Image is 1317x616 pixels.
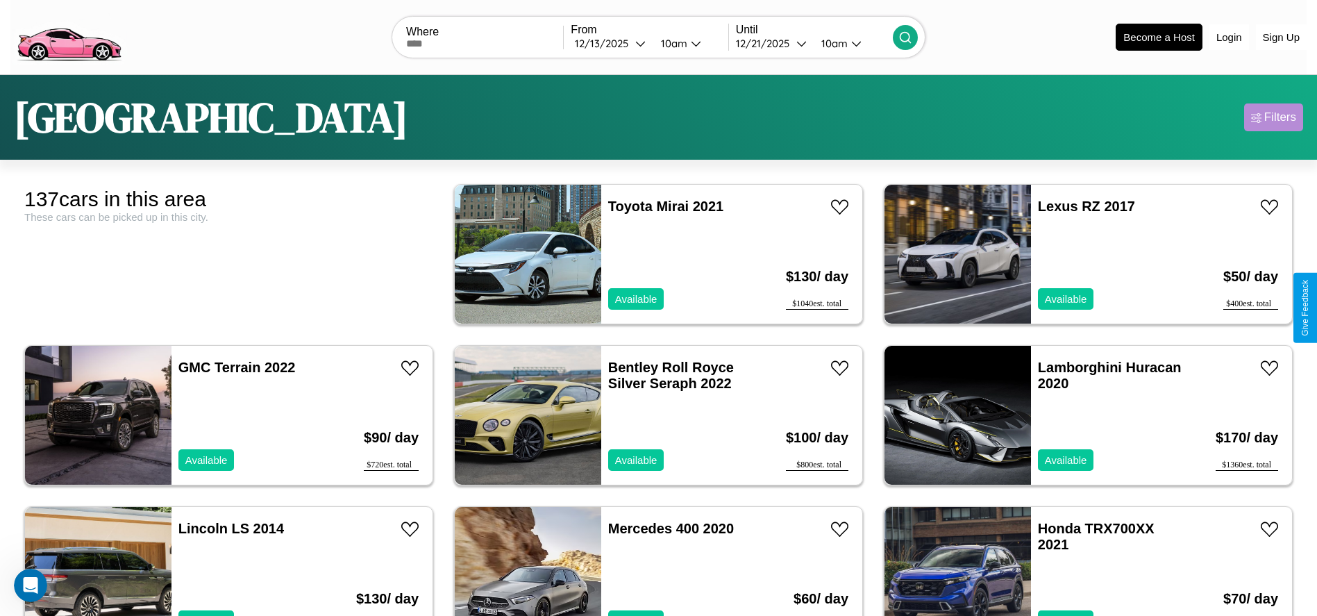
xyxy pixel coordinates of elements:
[810,36,893,51] button: 10am
[786,299,848,310] div: $ 1040 est. total
[10,7,127,65] img: logo
[364,416,419,460] h3: $ 90 / day
[1038,199,1135,214] a: Lexus RZ 2017
[1300,280,1310,336] div: Give Feedback
[406,26,563,38] label: Where
[14,569,47,602] iframe: Intercom live chat
[14,89,408,146] h1: [GEOGRAPHIC_DATA]
[1209,24,1249,50] button: Login
[654,37,691,50] div: 10am
[615,451,657,469] p: Available
[1223,255,1278,299] h3: $ 50 / day
[178,360,296,375] a: GMC Terrain 2022
[1038,360,1182,391] a: Lamborghini Huracan 2020
[575,37,635,50] div: 12 / 13 / 2025
[786,255,848,299] h3: $ 130 / day
[736,37,796,50] div: 12 / 21 / 2025
[814,37,851,50] div: 10am
[1264,110,1296,124] div: Filters
[1216,416,1278,460] h3: $ 170 / day
[608,521,734,536] a: Mercedes 400 2020
[571,24,728,36] label: From
[24,211,433,223] div: These cars can be picked up in this city.
[615,290,657,308] p: Available
[1038,521,1155,552] a: Honda TRX700XX 2021
[1223,299,1278,310] div: $ 400 est. total
[608,360,734,391] a: Bentley Roll Royce Silver Seraph 2022
[608,199,723,214] a: Toyota Mirai 2021
[571,36,650,51] button: 12/13/2025
[650,36,728,51] button: 10am
[786,460,848,471] div: $ 800 est. total
[1244,103,1303,131] button: Filters
[364,460,419,471] div: $ 720 est. total
[786,416,848,460] h3: $ 100 / day
[1256,24,1307,50] button: Sign Up
[1045,451,1087,469] p: Available
[185,451,228,469] p: Available
[1216,460,1278,471] div: $ 1360 est. total
[1116,24,1202,51] button: Become a Host
[178,521,284,536] a: Lincoln LS 2014
[736,24,893,36] label: Until
[24,188,433,211] div: 137 cars in this area
[1045,290,1087,308] p: Available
